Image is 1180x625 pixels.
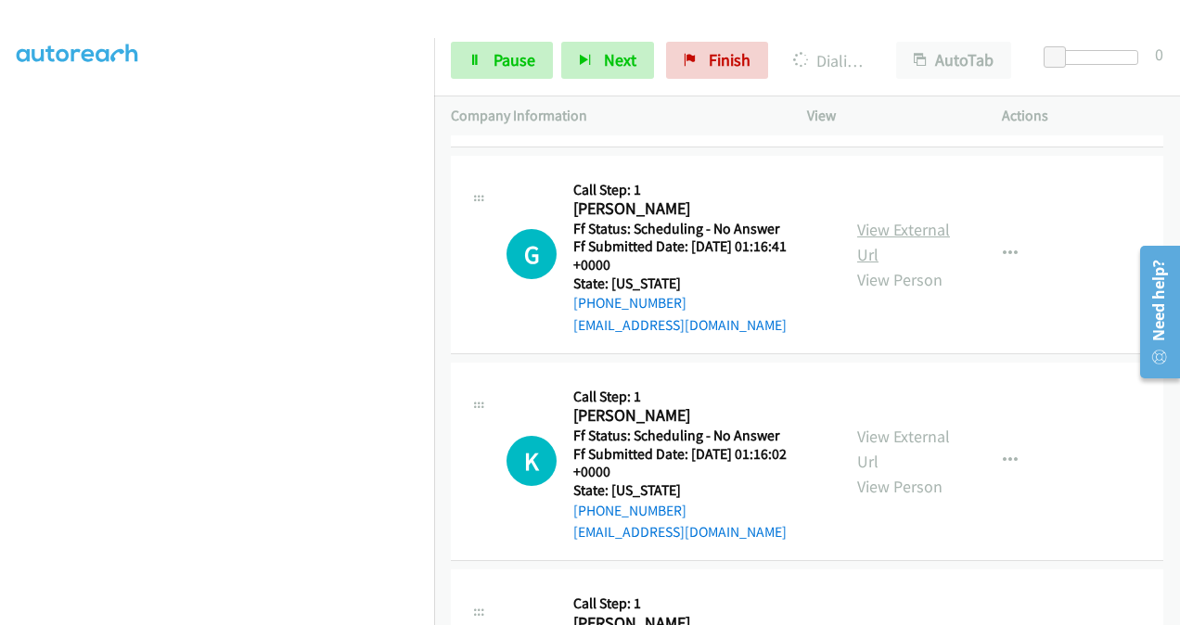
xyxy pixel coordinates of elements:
h5: Ff Status: Scheduling - No Answer [573,220,824,238]
p: Actions [1002,105,1163,127]
a: [EMAIL_ADDRESS][DOMAIN_NAME] [573,316,787,334]
div: Delay between calls (in seconds) [1053,50,1138,65]
p: Dialing [PERSON_NAME] [793,48,863,73]
h5: Ff Submitted Date: [DATE] 01:16:41 +0000 [573,237,824,274]
h2: [PERSON_NAME] [573,198,817,220]
h5: State: [US_STATE] [573,481,824,500]
a: Finish [666,42,768,79]
a: [PHONE_NUMBER] [573,294,686,312]
h1: G [507,229,557,279]
iframe: Resource Center [1127,238,1180,386]
span: Finish [709,49,750,70]
a: [EMAIL_ADDRESS][DOMAIN_NAME] [573,523,787,541]
button: AutoTab [896,42,1011,79]
h5: Ff Submitted Date: [DATE] 01:16:02 +0000 [573,445,824,481]
div: The call is yet to be attempted [507,436,557,486]
a: View External Url [857,219,950,265]
a: [PHONE_NUMBER] [573,502,686,519]
button: Next [561,42,654,79]
h5: State: [US_STATE] [573,274,824,293]
h2: [PERSON_NAME] [573,405,817,427]
a: Pause [451,42,553,79]
p: Company Information [451,105,774,127]
h5: Call Step: 1 [573,388,824,406]
div: 0 [1155,42,1163,67]
a: View External Url [857,426,950,472]
p: View [807,105,968,127]
a: View Person [857,269,943,290]
h5: Call Step: 1 [573,181,824,199]
div: The call is yet to be attempted [507,229,557,279]
a: View Person [857,476,943,497]
span: Pause [494,49,535,70]
span: Next [604,49,636,70]
h5: Call Step: 1 [573,594,824,613]
h1: K [507,436,557,486]
h5: Ff Status: Scheduling - No Answer [573,427,824,445]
